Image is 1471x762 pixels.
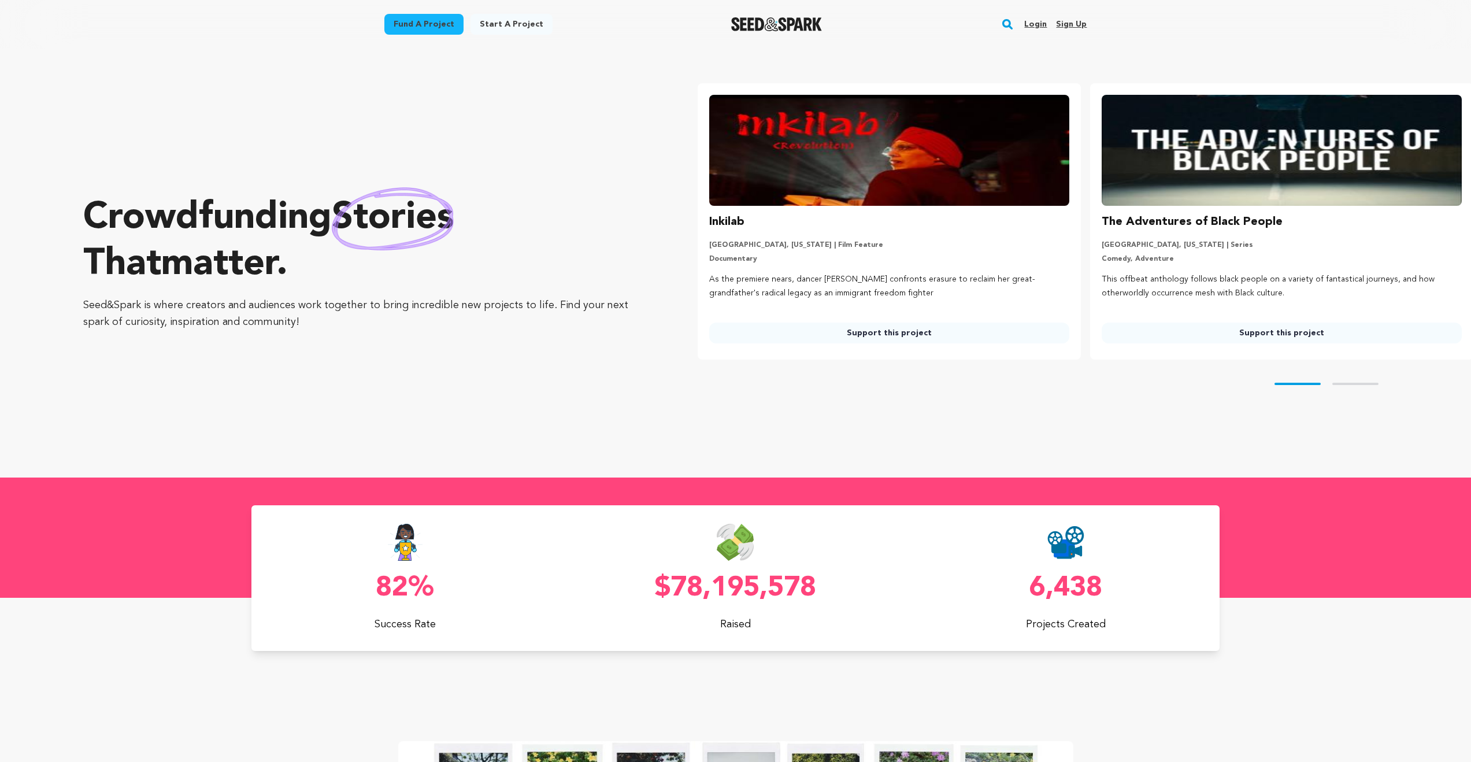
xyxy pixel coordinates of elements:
img: Seed&Spark Logo Dark Mode [731,17,822,31]
a: Login [1024,15,1047,34]
p: Crowdfunding that . [83,195,651,288]
a: Fund a project [384,14,464,35]
img: Seed&Spark Success Rate Icon [387,524,423,561]
img: Seed&Spark Projects Created Icon [1047,524,1084,561]
a: Support this project [709,323,1069,343]
h3: Inkilab [709,213,744,231]
p: Raised [582,616,890,632]
a: Support this project [1102,323,1462,343]
span: matter [161,246,276,283]
img: hand sketched image [332,187,454,250]
a: Seed&Spark Homepage [731,17,822,31]
p: Success Rate [251,616,559,632]
img: The Adventures of Black People image [1102,95,1462,206]
p: Comedy, Adventure [1102,254,1462,264]
p: This offbeat anthology follows black people on a variety of fantastical journeys, and how otherwo... [1102,273,1462,301]
p: 6,438 [912,575,1220,602]
p: Documentary [709,254,1069,264]
img: Inkilab image [709,95,1069,206]
p: As the premiere nears, dancer [PERSON_NAME] confronts erasure to reclaim her great-grandfather's ... [709,273,1069,301]
a: Sign up [1056,15,1087,34]
a: Start a project [470,14,553,35]
img: Seed&Spark Money Raised Icon [717,524,754,561]
h3: The Adventures of Black People [1102,213,1283,231]
p: Projects Created [912,616,1220,632]
p: Seed&Spark is where creators and audiences work together to bring incredible new projects to life... [83,297,651,331]
p: [GEOGRAPHIC_DATA], [US_STATE] | Film Feature [709,241,1069,250]
p: [GEOGRAPHIC_DATA], [US_STATE] | Series [1102,241,1462,250]
p: 82% [251,575,559,602]
p: $78,195,578 [582,575,890,602]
